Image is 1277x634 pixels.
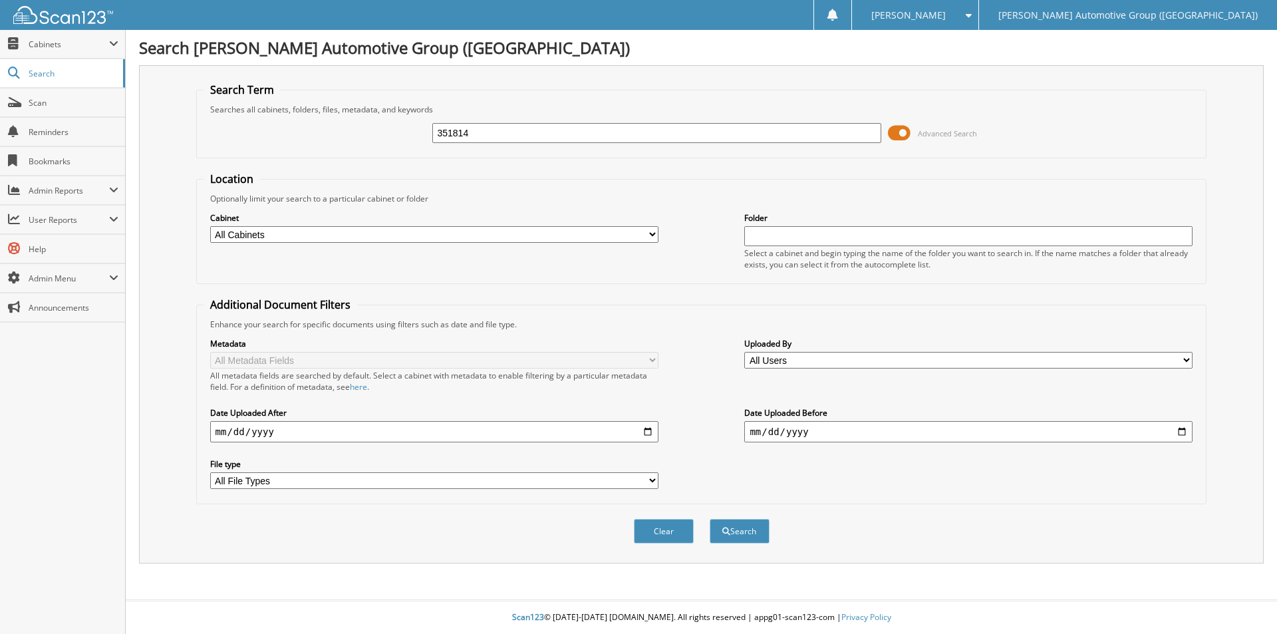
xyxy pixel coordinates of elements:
[204,172,260,186] legend: Location
[512,611,544,623] span: Scan123
[29,302,118,313] span: Announcements
[744,421,1193,442] input: end
[744,407,1193,418] label: Date Uploaded Before
[29,214,109,226] span: User Reports
[841,611,891,623] a: Privacy Policy
[126,601,1277,634] div: © [DATE]-[DATE] [DOMAIN_NAME]. All rights reserved | appg01-scan123-com |
[210,421,658,442] input: start
[29,68,116,79] span: Search
[29,156,118,167] span: Bookmarks
[204,297,357,312] legend: Additional Document Filters
[210,458,658,470] label: File type
[29,126,118,138] span: Reminders
[29,39,109,50] span: Cabinets
[210,370,658,393] div: All metadata fields are searched by default. Select a cabinet with metadata to enable filtering b...
[744,247,1193,270] div: Select a cabinet and begin typing the name of the folder you want to search in. If the name match...
[210,212,658,224] label: Cabinet
[744,212,1193,224] label: Folder
[29,243,118,255] span: Help
[204,193,1200,204] div: Optionally limit your search to a particular cabinet or folder
[204,104,1200,115] div: Searches all cabinets, folders, files, metadata, and keywords
[744,338,1193,349] label: Uploaded By
[210,338,658,349] label: Metadata
[29,273,109,284] span: Admin Menu
[29,97,118,108] span: Scan
[204,82,281,97] legend: Search Term
[204,319,1200,330] div: Enhance your search for specific documents using filters such as date and file type.
[634,519,694,544] button: Clear
[139,37,1264,59] h1: Search [PERSON_NAME] Automotive Group ([GEOGRAPHIC_DATA])
[871,11,946,19] span: [PERSON_NAME]
[918,128,977,138] span: Advanced Search
[29,185,109,196] span: Admin Reports
[1210,570,1277,634] iframe: Chat Widget
[998,11,1258,19] span: [PERSON_NAME] Automotive Group ([GEOGRAPHIC_DATA])
[210,407,658,418] label: Date Uploaded After
[710,519,770,544] button: Search
[13,6,113,24] img: scan123-logo-white.svg
[350,381,367,393] a: here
